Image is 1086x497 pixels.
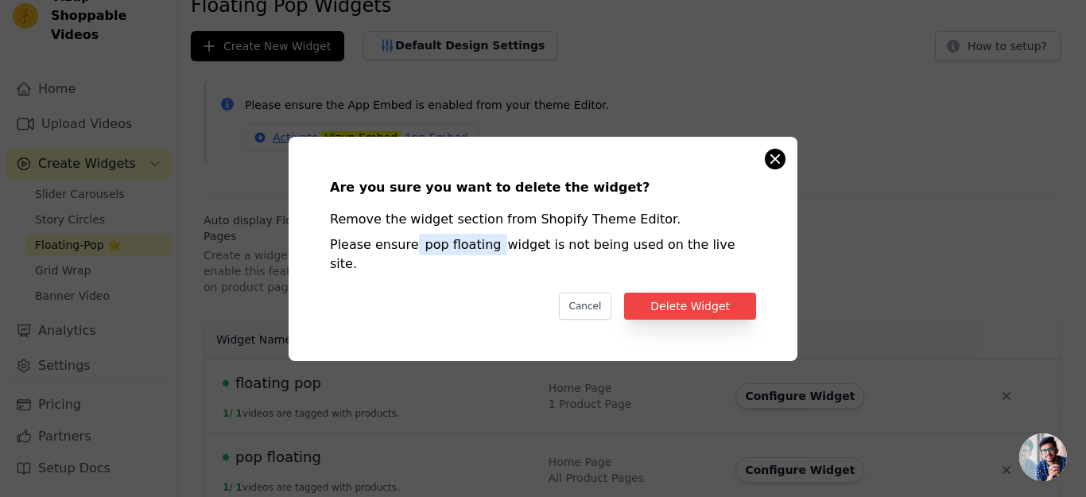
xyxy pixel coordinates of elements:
button: Close modal [766,149,785,169]
button: Cancel [559,293,612,320]
div: Remove the widget section from Shopify Theme Editor. [330,210,756,229]
div: Please ensure widget is not being used on the live site. [330,235,756,274]
button: Delete Widget [624,293,756,320]
span: pop floating [419,234,508,255]
div: Are you sure you want to delete the widget? [330,178,756,197]
div: Open chat [1019,433,1067,481]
